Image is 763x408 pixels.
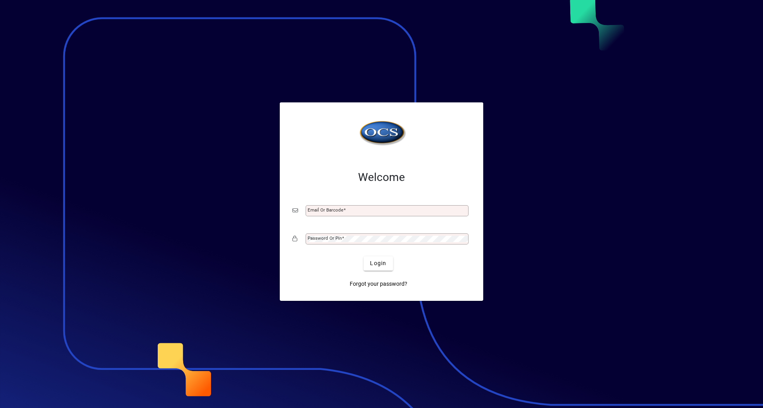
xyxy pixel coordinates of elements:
[364,256,393,271] button: Login
[308,235,342,241] mat-label: Password or Pin
[347,277,411,291] a: Forgot your password?
[308,207,343,213] mat-label: Email or Barcode
[370,259,386,268] span: Login
[350,280,407,288] span: Forgot your password?
[292,171,471,184] h2: Welcome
